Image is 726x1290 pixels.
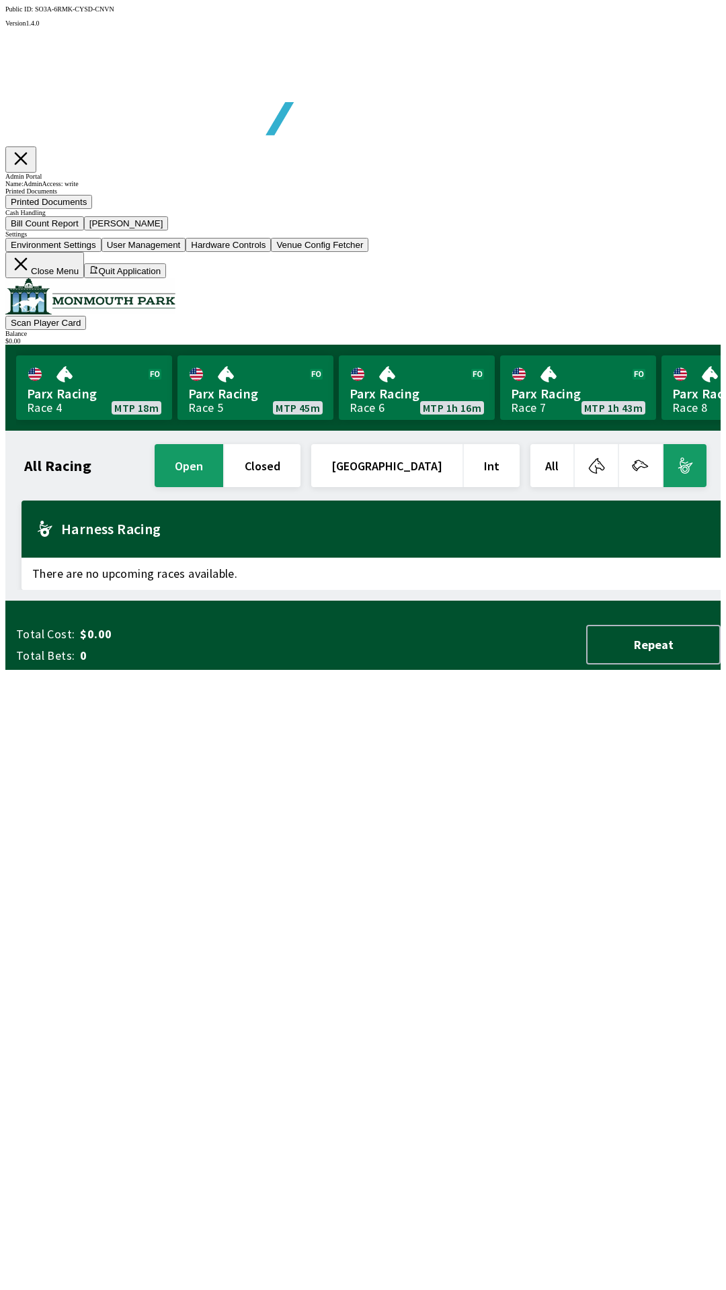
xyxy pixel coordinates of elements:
[188,402,223,413] div: Race 5
[22,558,721,590] span: There are no upcoming races available.
[35,5,114,13] span: SO3A-6RMK-CYSD-CNVN
[586,625,721,664] button: Repeat
[464,444,520,487] button: Int
[80,626,292,642] span: $0.00
[114,402,159,413] span: MTP 18m
[16,626,75,642] span: Total Cost:
[5,195,92,209] button: Printed Documents
[511,402,546,413] div: Race 7
[500,355,656,420] a: Parx RacingRace 7MTP 1h 43m
[36,27,422,169] img: global tote logo
[177,355,333,420] a: Parx RacingRace 5MTP 45m
[350,402,385,413] div: Race 6
[5,173,721,180] div: Admin Portal
[102,238,186,252] button: User Management
[276,402,320,413] span: MTP 45m
[84,216,169,230] button: [PERSON_NAME]
[584,402,643,413] span: MTP 1h 43m
[350,385,484,402] span: Parx Racing
[24,460,91,471] h1: All Racing
[5,216,84,230] button: Bill Count Report
[80,648,292,664] span: 0
[225,444,300,487] button: closed
[5,316,86,330] button: Scan Player Card
[5,238,102,252] button: Environment Settings
[5,330,721,337] div: Balance
[16,355,172,420] a: Parx RacingRace 4MTP 18m
[84,263,166,278] button: Quit Application
[5,209,721,216] div: Cash Handling
[16,648,75,664] span: Total Bets:
[186,238,271,252] button: Hardware Controls
[155,444,223,487] button: open
[5,230,721,238] div: Settings
[61,523,710,534] h2: Harness Racing
[271,238,368,252] button: Venue Config Fetcher
[5,19,721,27] div: Version 1.4.0
[530,444,573,487] button: All
[27,402,62,413] div: Race 4
[188,385,323,402] span: Parx Racing
[5,337,721,345] div: $ 0.00
[5,180,721,187] div: Name: Admin Access: write
[423,402,481,413] span: MTP 1h 16m
[339,355,495,420] a: Parx RacingRace 6MTP 1h 16m
[672,402,707,413] div: Race 8
[5,187,721,195] div: Printed Documents
[5,252,84,278] button: Close Menu
[311,444,462,487] button: [GEOGRAPHIC_DATA]
[598,637,709,652] span: Repeat
[5,278,175,314] img: venue logo
[511,385,645,402] span: Parx Racing
[5,5,721,13] div: Public ID:
[27,385,161,402] span: Parx Racing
